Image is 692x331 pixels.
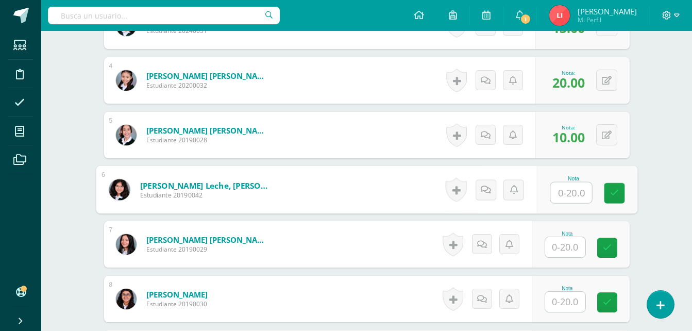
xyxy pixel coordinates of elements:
span: Mi Perfil [578,15,637,24]
img: ffbb54f818923fa553d436650ece6a48.png [116,125,137,145]
a: [PERSON_NAME] [PERSON_NAME] [146,71,270,81]
input: 0-20.0 [545,292,585,312]
div: Nota [550,176,597,181]
img: c0b072ba5098cf115c22b00099b3ae65.png [116,289,137,309]
span: Estudiante 20190028 [146,136,270,144]
span: Estudiante 20190029 [146,245,270,254]
img: 3b9291d5a4f4d40e09bf4534a694007f.png [109,179,130,200]
div: Nota: [552,69,585,76]
input: 0-20.0 [550,183,592,203]
div: Nota [545,286,590,291]
span: 10.00 [552,128,585,146]
span: 1 [520,13,531,25]
div: Nota [545,231,590,237]
a: [PERSON_NAME] [PERSON_NAME] [146,125,270,136]
input: Busca un usuario... [48,7,280,24]
img: 0092d6a4351c16f0faa93fc93110352b.png [116,234,137,255]
img: 01dd2756ea9e2b981645035e79ba90e3.png [549,5,570,26]
a: [PERSON_NAME] [146,289,208,300]
img: a9747100f9153a4f41dd6bd399d596b6.png [116,70,137,91]
input: 0-20.0 [545,237,585,257]
a: [PERSON_NAME] Leche, [PERSON_NAME] [140,180,267,191]
a: [PERSON_NAME] [PERSON_NAME] [146,235,270,245]
span: [PERSON_NAME] [578,6,637,16]
span: Estudiante 20200032 [146,81,270,90]
div: Nota: [552,124,585,131]
span: Estudiante 20190030 [146,300,208,308]
span: Estudiante 20190042 [140,191,267,200]
span: 20.00 [552,74,585,91]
